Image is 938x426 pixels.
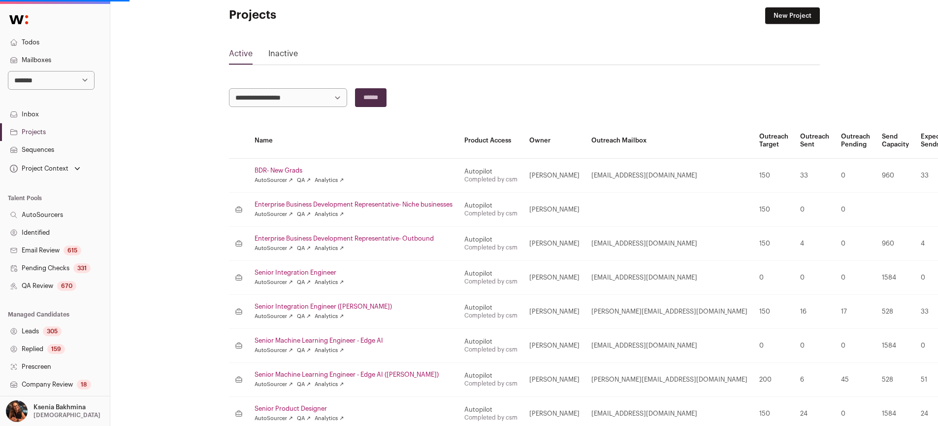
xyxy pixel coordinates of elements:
a: Completed by csm [464,245,518,250]
th: Outreach Sent [794,123,835,159]
td: 0 [835,159,876,193]
div: 670 [57,281,76,291]
td: 150 [753,159,794,193]
a: Analytics ↗ [315,245,344,252]
img: 13968079-medium_jpg [6,400,28,422]
div: Autopilot [464,338,518,346]
div: Autopilot [464,236,518,244]
td: [EMAIL_ADDRESS][DOMAIN_NAME] [585,329,753,363]
a: Enterprise Business Development Representative- Outbound [255,235,453,243]
a: Completed by csm [464,347,518,353]
th: Owner [523,123,585,159]
a: Analytics ↗ [315,177,344,184]
a: Senior Machine Learning Engineer - Edge AI [255,337,453,345]
div: 305 [43,326,62,336]
a: Senior Integration Engineer [255,269,453,277]
a: Analytics ↗ [315,313,344,320]
td: 960 [876,227,915,261]
p: Ksenia Bakhmina [33,403,86,411]
a: Analytics ↗ [315,279,344,286]
div: 18 [77,380,91,390]
a: Completed by csm [464,279,518,284]
div: Project Context [8,165,68,173]
a: Completed by csm [464,313,518,319]
a: AutoSourcer ↗ [255,245,293,252]
a: Completed by csm [464,177,518,182]
td: [PERSON_NAME] [523,227,585,261]
p: [DEMOGRAPHIC_DATA] [33,411,100,419]
a: AutoSourcer ↗ [255,381,293,389]
h1: Projects [229,7,426,23]
a: AutoSourcer ↗ [255,313,293,320]
a: Analytics ↗ [315,415,344,423]
a: Completed by csm [464,381,518,387]
div: 331 [73,263,91,273]
td: 0 [794,261,835,295]
div: Autopilot [464,406,518,414]
td: 0 [794,329,835,363]
td: [PERSON_NAME] [523,261,585,295]
div: Autopilot [464,372,518,380]
td: [PERSON_NAME] [523,329,585,363]
a: QA ↗ [297,245,311,252]
td: 150 [753,227,794,261]
td: 150 [753,193,794,227]
td: 33 [794,159,835,193]
td: 1584 [876,261,915,295]
td: [EMAIL_ADDRESS][DOMAIN_NAME] [585,159,753,193]
td: [PERSON_NAME][EMAIL_ADDRESS][DOMAIN_NAME] [585,363,753,397]
th: Name [249,123,458,159]
a: AutoSourcer ↗ [255,279,293,286]
th: Send Capacity [876,123,915,159]
td: 0 [753,329,794,363]
a: Completed by csm [464,415,518,421]
td: 150 [753,295,794,329]
td: 0 [835,329,876,363]
div: 615 [64,246,81,255]
td: 528 [876,295,915,329]
th: Outreach Target [753,123,794,159]
div: Autopilot [464,168,518,176]
a: AutoSourcer ↗ [255,177,293,184]
a: AutoSourcer ↗ [255,347,293,355]
td: 0 [794,193,835,227]
th: Product Access [458,123,523,159]
a: QA ↗ [297,177,311,184]
a: Analytics ↗ [315,347,344,355]
a: Enterprise Business Development Representative- Niche businesses [255,201,453,209]
td: 17 [835,295,876,329]
a: QA ↗ [297,313,311,320]
a: QA ↗ [297,381,311,389]
td: 1584 [876,329,915,363]
td: 0 [835,227,876,261]
div: Autopilot [464,304,518,312]
td: [PERSON_NAME] [523,363,585,397]
a: Senior Integration Engineer ([PERSON_NAME]) [255,303,453,311]
div: Autopilot [464,270,518,278]
a: Analytics ↗ [315,211,344,218]
button: Open dropdown [4,400,102,422]
a: AutoSourcer ↗ [255,211,293,218]
td: [EMAIL_ADDRESS][DOMAIN_NAME] [585,261,753,295]
td: 16 [794,295,835,329]
td: [PERSON_NAME] [523,159,585,193]
td: 0 [835,261,876,295]
td: [PERSON_NAME] [523,295,585,329]
div: 159 [47,344,65,354]
a: BDR- New Grads [255,167,453,175]
a: QA ↗ [297,347,311,355]
td: 960 [876,159,915,193]
a: QA ↗ [297,415,311,423]
td: [EMAIL_ADDRESS][DOMAIN_NAME] [585,227,753,261]
a: Inactive [268,48,298,64]
td: [PERSON_NAME][EMAIL_ADDRESS][DOMAIN_NAME] [585,295,753,329]
a: Senior Product Designer [255,405,453,413]
td: 4 [794,227,835,261]
a: AutoSourcer ↗ [255,415,293,423]
img: Wellfound [4,10,33,30]
td: 6 [794,363,835,397]
td: 0 [753,261,794,295]
td: 0 [835,193,876,227]
td: [PERSON_NAME] [523,193,585,227]
a: Completed by csm [464,211,518,216]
